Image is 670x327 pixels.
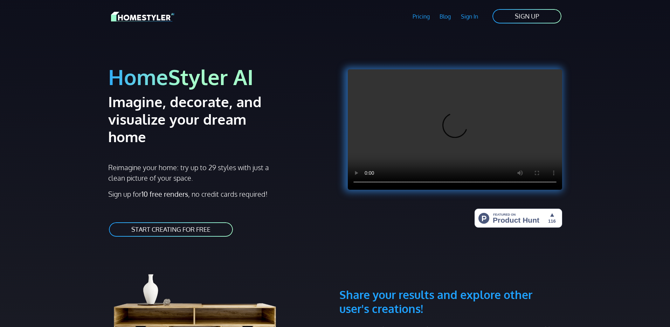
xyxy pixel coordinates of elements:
strong: 10 free renders [141,189,188,199]
p: Reimagine your home: try up to 29 styles with just a clean picture of your space. [108,162,275,183]
a: Blog [435,8,456,25]
a: Pricing [407,8,435,25]
img: HomeStyler AI - Interior Design Made Easy: One Click to Your Dream Home | Product Hunt [475,209,562,228]
h1: HomeStyler AI [108,64,331,90]
h2: Imagine, decorate, and visualize your dream home [108,93,286,145]
p: Sign up for , no credit cards required! [108,189,331,199]
a: START CREATING FOR FREE [108,222,234,237]
a: SIGN UP [492,8,562,24]
a: Sign In [456,8,483,25]
h3: Share your results and explore other user's creations! [339,254,562,316]
img: HomeStyler AI logo [111,11,174,23]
